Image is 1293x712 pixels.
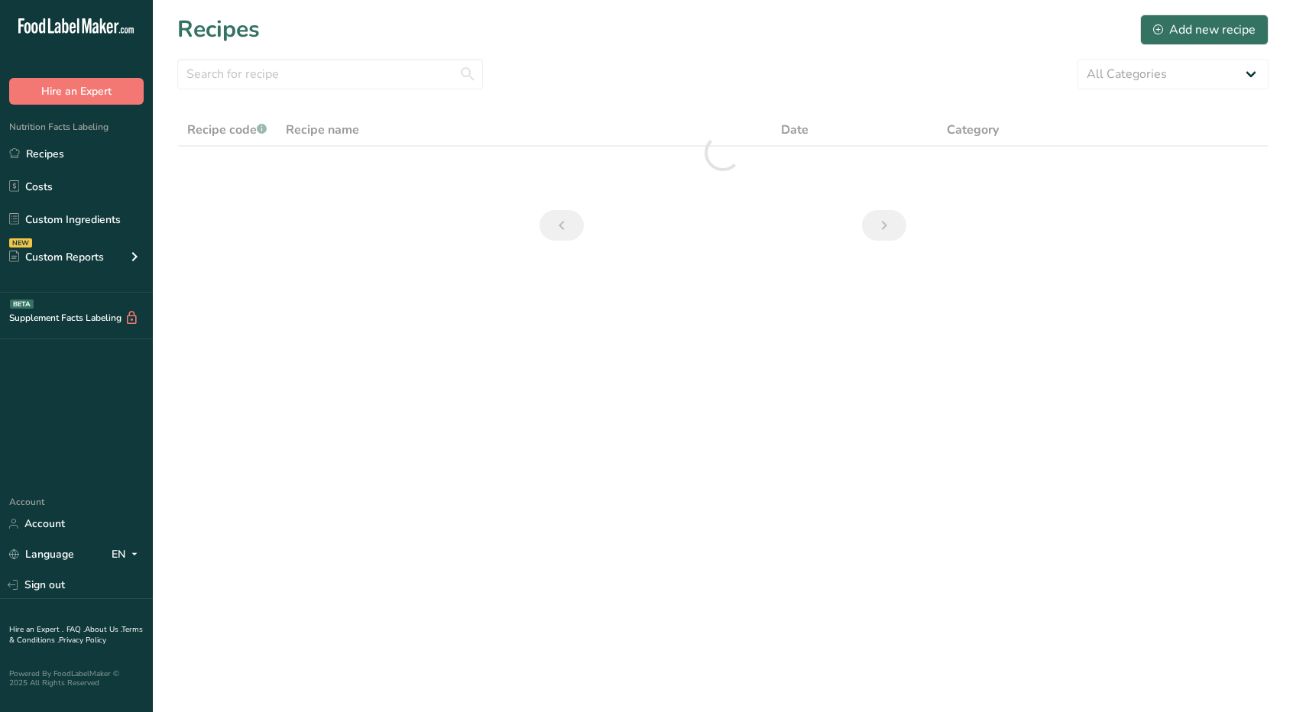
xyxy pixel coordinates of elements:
[9,238,32,248] div: NEW
[59,635,106,646] a: Privacy Policy
[1153,21,1256,39] div: Add new recipe
[10,299,34,309] div: BETA
[9,541,74,568] a: Language
[177,59,483,89] input: Search for recipe
[9,669,144,688] div: Powered By FoodLabelMaker © 2025 All Rights Reserved
[862,210,906,241] a: Next page
[1140,15,1269,45] button: Add new recipe
[85,624,122,635] a: About Us .
[9,78,144,105] button: Hire an Expert
[66,624,85,635] a: FAQ .
[9,624,143,646] a: Terms & Conditions .
[177,12,260,47] h1: Recipes
[9,249,104,265] div: Custom Reports
[540,210,584,241] a: Previous page
[9,624,63,635] a: Hire an Expert .
[112,545,144,564] div: EN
